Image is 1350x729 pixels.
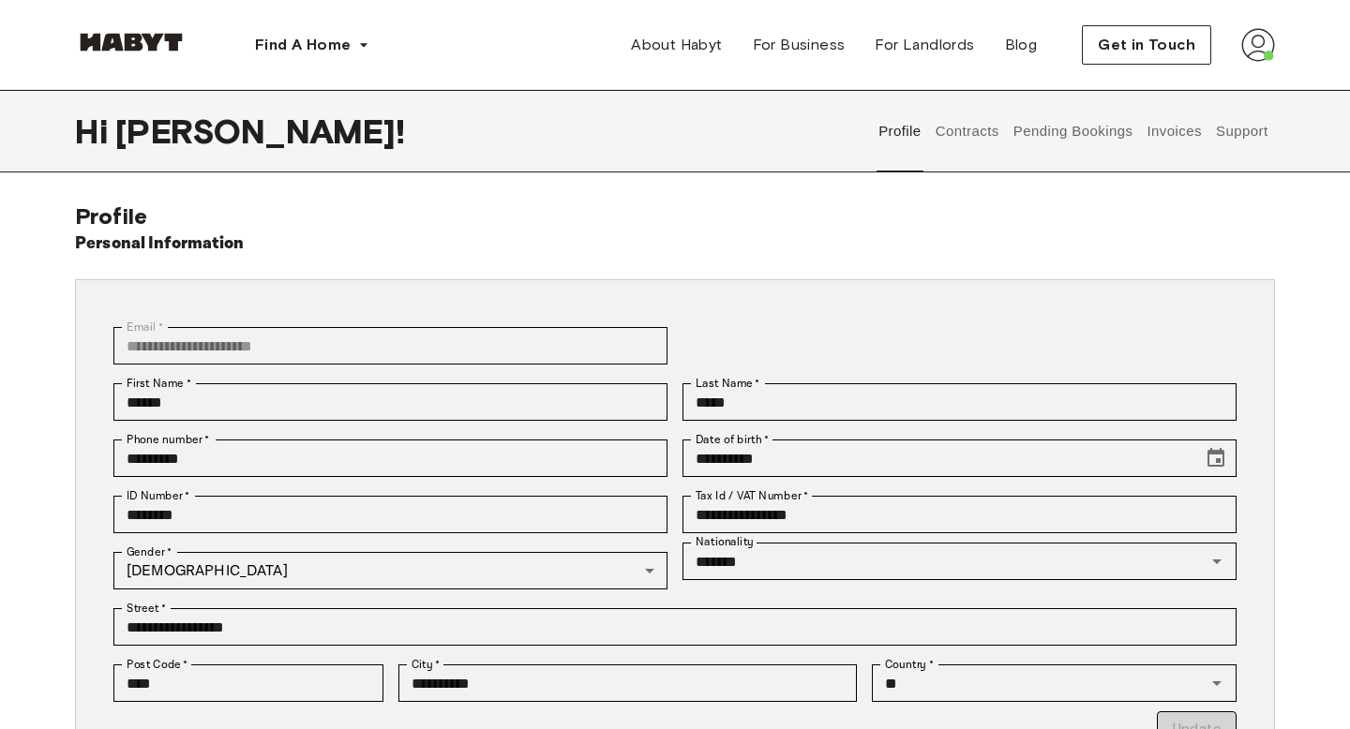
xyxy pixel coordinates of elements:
[738,26,861,64] a: For Business
[113,327,667,364] div: You can't change your email address at the moment. Please reach out to customer support in case y...
[616,26,737,64] a: About Habyt
[75,202,147,230] span: Profile
[75,112,115,151] span: Hi
[75,33,187,52] img: Habyt
[127,656,188,673] label: Post Code
[696,534,754,550] label: Nationality
[877,90,924,172] button: Profile
[127,543,172,560] label: Gender
[127,431,210,448] label: Phone number
[990,26,1053,64] a: Blog
[696,375,760,392] label: Last Name
[885,656,934,673] label: Country
[696,431,769,448] label: Date of birth
[240,26,384,64] button: Find A Home
[127,375,191,392] label: First Name
[1213,90,1270,172] button: Support
[75,231,245,257] h6: Personal Information
[1011,90,1135,172] button: Pending Bookings
[115,112,405,151] span: [PERSON_NAME] !
[696,487,808,504] label: Tax Id / VAT Number
[860,26,989,64] a: For Landlords
[872,90,1275,172] div: user profile tabs
[113,552,667,589] div: [DEMOGRAPHIC_DATA]
[127,487,189,504] label: ID Number
[1082,25,1211,65] button: Get in Touch
[1204,548,1230,574] button: Open
[933,90,1001,172] button: Contracts
[1241,28,1275,62] img: avatar
[255,34,351,56] span: Find A Home
[753,34,846,56] span: For Business
[127,319,163,335] label: Email
[875,34,974,56] span: For Landlords
[127,600,166,617] label: Street
[631,34,722,56] span: About Habyt
[1005,34,1038,56] span: Blog
[1204,670,1230,696] button: Open
[412,656,441,673] label: City
[1098,34,1195,56] span: Get in Touch
[1145,90,1204,172] button: Invoices
[1197,439,1235,477] button: Choose date, selected date is Aug 2, 2004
